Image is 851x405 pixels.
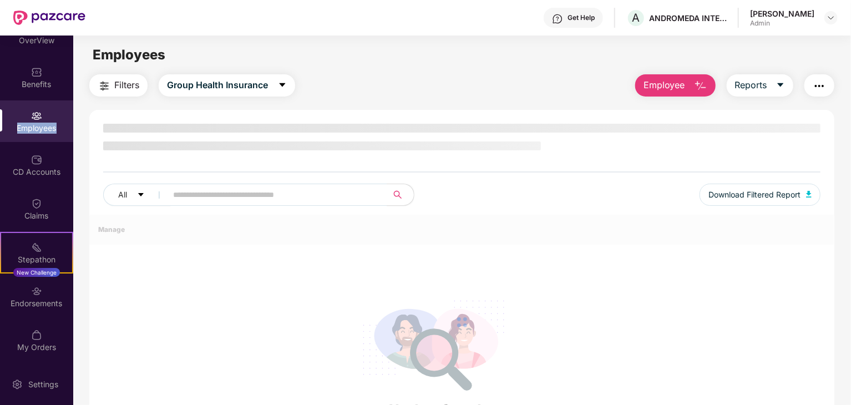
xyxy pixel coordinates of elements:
img: svg+xml;base64,PHN2ZyBpZD0iQmVuZWZpdHMiIHhtbG5zPSJodHRwOi8vd3d3LnczLm9yZy8yMDAwL3N2ZyIgd2lkdGg9Ij... [31,67,42,78]
div: ANDROMEDA INTELLIGENT TECHNOLOGY SERVICES PRIVATE LIMITED [649,13,727,23]
img: svg+xml;base64,PHN2ZyB4bWxucz0iaHR0cDovL3d3dy53My5vcmcvMjAwMC9zdmciIHdpZHRoPSIyNCIgaGVpZ2h0PSIyNC... [813,79,826,93]
img: svg+xml;base64,PHN2ZyBpZD0iQ2xhaW0iIHhtbG5zPSJodHRwOi8vd3d3LnczLm9yZy8yMDAwL3N2ZyIgd2lkdGg9IjIwIi... [31,198,42,209]
span: Employees [93,47,165,63]
span: Group Health Insurance [167,78,268,92]
button: Group Health Insurancecaret-down [159,74,295,97]
div: Stepathon [1,254,72,265]
img: svg+xml;base64,PHN2ZyBpZD0iTXlfT3JkZXJzIiBkYXRhLW5hbWU9Ik15IE9yZGVycyIgeG1sbnM9Imh0dHA6Ly93d3cudz... [31,330,42,341]
div: Settings [25,379,62,390]
div: Get Help [568,13,595,22]
span: caret-down [776,80,785,90]
button: Allcaret-down [103,184,171,206]
span: All [118,189,127,201]
img: svg+xml;base64,PHN2ZyBpZD0iRW1wbG95ZWVzIiB4bWxucz0iaHR0cDovL3d3dy53My5vcmcvMjAwMC9zdmciIHdpZHRoPS... [31,110,42,121]
span: A [632,11,640,24]
img: svg+xml;base64,PHN2ZyB4bWxucz0iaHR0cDovL3d3dy53My5vcmcvMjAwMC9zdmciIHhtbG5zOnhsaW5rPSJodHRwOi8vd3... [806,191,812,198]
button: Download Filtered Report [700,184,820,206]
button: Reportscaret-down [727,74,793,97]
span: Filters [114,78,139,92]
button: Employee [635,74,716,97]
span: caret-down [278,80,287,90]
img: svg+xml;base64,PHN2ZyB4bWxucz0iaHR0cDovL3d3dy53My5vcmcvMjAwMC9zdmciIHdpZHRoPSIyNCIgaGVpZ2h0PSIyNC... [98,79,111,93]
div: New Challenge [13,268,60,277]
img: svg+xml;base64,PHN2ZyBpZD0iRHJvcGRvd24tMzJ4MzIiIHhtbG5zPSJodHRwOi8vd3d3LnczLm9yZy8yMDAwL3N2ZyIgd2... [827,13,835,22]
div: [PERSON_NAME] [750,8,814,19]
img: svg+xml;base64,PHN2ZyBpZD0iRW5kb3JzZW1lbnRzIiB4bWxucz0iaHR0cDovL3d3dy53My5vcmcvMjAwMC9zdmciIHdpZH... [31,286,42,297]
img: svg+xml;base64,PHN2ZyB4bWxucz0iaHR0cDovL3d3dy53My5vcmcvMjAwMC9zdmciIHdpZHRoPSIyMSIgaGVpZ2h0PSIyMC... [31,242,42,253]
div: Admin [750,19,814,28]
span: search [387,190,408,199]
img: New Pazcare Logo [13,11,85,25]
img: svg+xml;base64,PHN2ZyBpZD0iQ0RfQWNjb3VudHMiIGRhdGEtbmFtZT0iQ0QgQWNjb3VudHMiIHhtbG5zPSJodHRwOi8vd3... [31,154,42,165]
img: svg+xml;base64,PHN2ZyBpZD0iSGVscC0zMngzMiIgeG1sbnM9Imh0dHA6Ly93d3cudzMub3JnLzIwMDAvc3ZnIiB3aWR0aD... [552,13,563,24]
button: search [387,184,414,206]
span: Download Filtered Report [708,189,801,201]
button: Filters [89,74,148,97]
span: Employee [644,78,685,92]
img: svg+xml;base64,PHN2ZyBpZD0iU2V0dGluZy0yMHgyMCIgeG1sbnM9Imh0dHA6Ly93d3cudzMub3JnLzIwMDAvc3ZnIiB3aW... [12,379,23,390]
img: svg+xml;base64,PHN2ZyB4bWxucz0iaHR0cDovL3d3dy53My5vcmcvMjAwMC9zdmciIHhtbG5zOnhsaW5rPSJodHRwOi8vd3... [694,79,707,93]
span: Reports [735,78,767,92]
span: caret-down [137,191,145,200]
